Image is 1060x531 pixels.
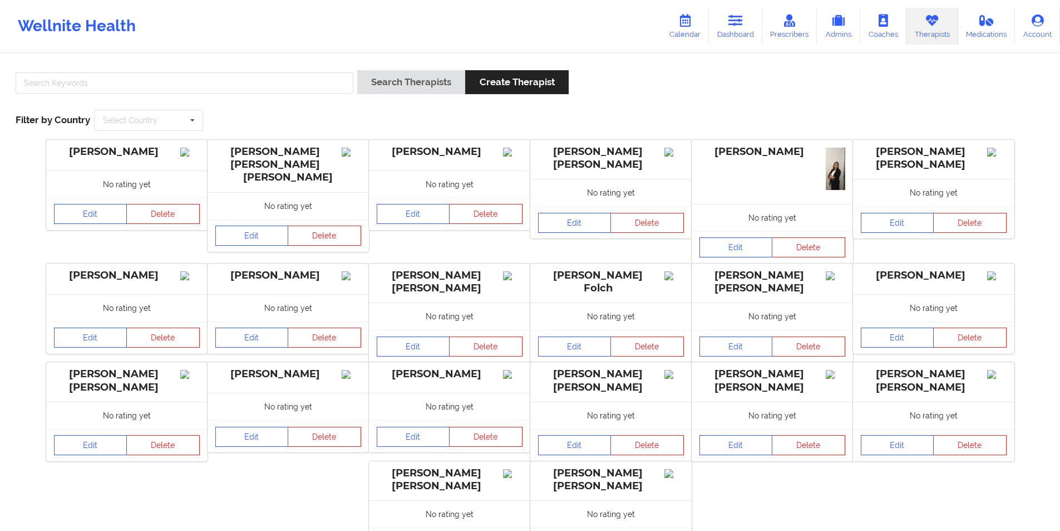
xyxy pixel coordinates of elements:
div: Select Country [103,116,157,124]
button: Delete [610,337,684,357]
button: Delete [449,337,522,357]
div: No rating yet [692,204,853,231]
a: Edit [538,337,612,357]
a: Edit [861,435,934,455]
button: Delete [126,328,200,348]
a: Edit [538,213,612,233]
a: Prescribers [762,8,817,45]
div: [PERSON_NAME] [PERSON_NAME] [861,368,1007,393]
div: [PERSON_NAME] [PERSON_NAME] [377,269,522,295]
div: [PERSON_NAME] [PERSON_NAME] [699,368,845,393]
img: Image%2Fplaceholer-image.png [987,271,1007,280]
div: No rating yet [530,500,692,528]
div: [PERSON_NAME] [PERSON_NAME] [538,368,684,393]
button: Delete [126,435,200,455]
div: No rating yet [369,170,530,198]
img: Image%2Fplaceholer-image.png [664,370,684,379]
img: Image%2Fplaceholer-image.png [987,370,1007,379]
div: No rating yet [853,179,1014,206]
img: Image%2Fplaceholer-image.png [826,271,845,280]
div: No rating yet [853,294,1014,321]
button: Delete [449,427,522,447]
div: No rating yet [208,192,369,220]
div: No rating yet [208,393,369,420]
a: Dashboard [709,8,762,45]
img: Image%2Fplaceholer-image.png [180,370,200,379]
a: Coaches [860,8,906,45]
button: Delete [610,435,684,455]
div: [PERSON_NAME] [PERSON_NAME] [699,269,845,295]
a: Edit [699,237,773,257]
div: No rating yet [208,294,369,321]
span: Filter by Country [16,114,90,125]
a: Edit [699,337,773,357]
div: No rating yet [692,303,853,330]
button: Delete [449,204,522,224]
a: Edit [215,427,289,447]
a: Medications [958,8,1015,45]
div: [PERSON_NAME] [PERSON_NAME] [377,467,522,493]
div: [PERSON_NAME] [PERSON_NAME] [538,467,684,493]
div: [PERSON_NAME] [699,145,845,158]
div: [PERSON_NAME] [PERSON_NAME] [861,145,1007,171]
a: Edit [861,213,934,233]
button: Delete [126,204,200,224]
button: Delete [933,328,1007,348]
button: Delete [772,237,845,257]
a: Edit [861,328,934,348]
div: [PERSON_NAME] [215,269,361,282]
div: [PERSON_NAME] [PERSON_NAME] [54,368,200,393]
button: Delete [288,328,361,348]
img: Image%2Fplaceholer-image.png [342,271,361,280]
div: No rating yet [46,402,208,429]
input: Search Keywords [16,72,353,94]
a: Edit [377,337,450,357]
div: [PERSON_NAME] [PERSON_NAME] [PERSON_NAME] [215,145,361,184]
img: Image%2Fplaceholer-image.png [180,148,200,157]
div: [PERSON_NAME] [54,269,200,282]
img: b85ba49d-38b9-4c9d-a510-11349388ead7_d6c357ab-ef25-412b-a3fe-25b8fdc6ea04Facetune_08-09-2025-21-4... [826,148,845,190]
div: [PERSON_NAME] [215,368,361,381]
img: Image%2Fplaceholer-image.png [342,148,361,157]
div: No rating yet [692,402,853,429]
button: Delete [610,213,684,233]
div: [PERSON_NAME] [377,368,522,381]
div: No rating yet [530,402,692,429]
button: Search Therapists [357,70,465,94]
a: Edit [538,435,612,455]
div: No rating yet [46,294,208,321]
img: Image%2Fplaceholer-image.png [342,370,361,379]
div: No rating yet [853,402,1014,429]
img: Image%2Fplaceholer-image.png [987,148,1007,157]
button: Delete [772,435,845,455]
button: Delete [933,435,1007,455]
div: No rating yet [530,179,692,206]
div: [PERSON_NAME] [861,269,1007,282]
img: Image%2Fplaceholer-image.png [180,271,200,280]
img: Image%2Fplaceholer-image.png [503,370,522,379]
a: Edit [377,427,450,447]
div: No rating yet [46,170,208,198]
a: Calendar [661,8,709,45]
img: Image%2Fplaceholer-image.png [826,370,845,379]
a: Edit [54,328,127,348]
a: Therapists [906,8,958,45]
a: Edit [215,328,289,348]
img: Image%2Fplaceholer-image.png [503,469,522,478]
a: Admins [817,8,860,45]
a: Edit [699,435,773,455]
div: [PERSON_NAME] [PERSON_NAME] [538,145,684,171]
button: Delete [288,226,361,246]
button: Delete [772,337,845,357]
div: No rating yet [369,500,530,528]
img: Image%2Fplaceholer-image.png [503,148,522,157]
img: Image%2Fplaceholer-image.png [503,271,522,280]
div: [PERSON_NAME] Folch [538,269,684,295]
img: Image%2Fplaceholer-image.png [664,148,684,157]
button: Delete [933,213,1007,233]
div: No rating yet [530,303,692,330]
div: No rating yet [369,303,530,330]
a: Edit [54,435,127,455]
a: Account [1015,8,1060,45]
a: Edit [54,204,127,224]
